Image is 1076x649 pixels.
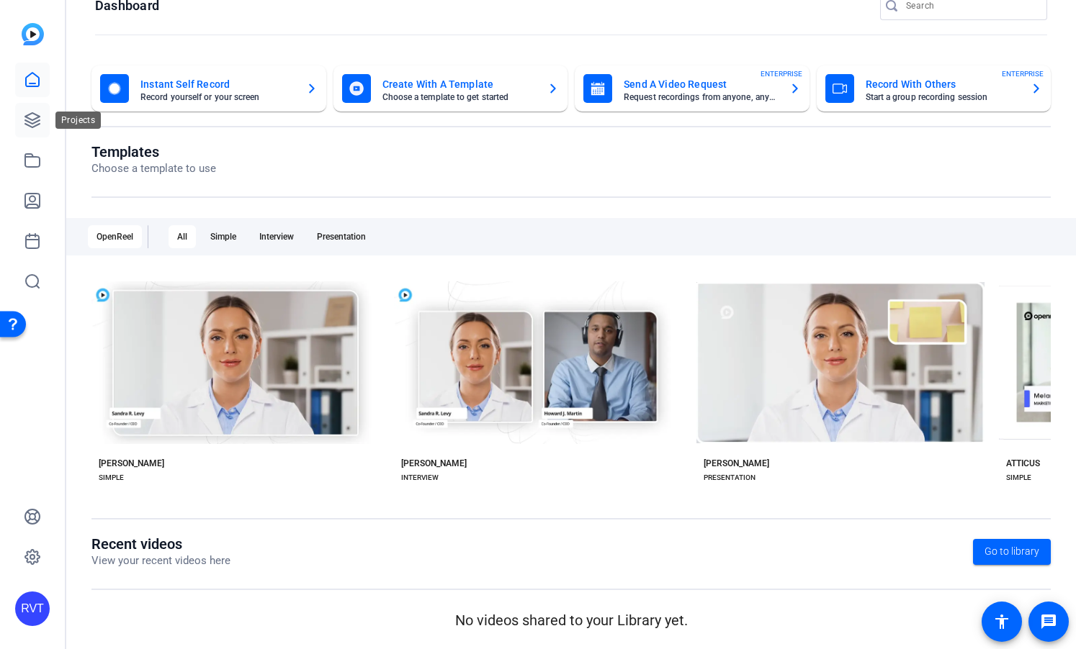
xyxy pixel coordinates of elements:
[382,76,537,93] mat-card-title: Create With A Template
[985,544,1039,559] span: Go to library
[866,93,1020,101] mat-card-subtitle: Start a group recording session
[88,225,142,248] div: OpenReel
[973,539,1051,565] a: Go to library
[22,23,44,45] img: blue-gradient.svg
[704,458,769,469] div: [PERSON_NAME]
[1006,472,1031,484] div: SIMPLE
[333,65,568,112] button: Create With A TemplateChoose a template to get started
[1002,68,1044,79] span: ENTERPRISE
[91,160,216,177] p: Choose a template to use
[169,225,196,248] div: All
[91,609,1051,631] p: No videos shared to your Library yet.
[1040,613,1057,630] mat-icon: message
[202,225,245,248] div: Simple
[817,65,1052,112] button: Record With OthersStart a group recording sessionENTERPRISE
[140,76,295,93] mat-card-title: Instant Self Record
[308,225,375,248] div: Presentation
[91,65,326,112] button: Instant Self RecordRecord yourself or your screen
[401,458,467,469] div: [PERSON_NAME]
[91,535,230,553] h1: Recent videos
[575,65,810,112] button: Send A Video RequestRequest recordings from anyone, anywhereENTERPRISE
[704,472,756,484] div: PRESENTATION
[251,225,302,248] div: Interview
[91,143,216,160] h1: Templates
[140,93,295,101] mat-card-subtitle: Record yourself or your screen
[91,553,230,569] p: View your recent videos here
[99,458,164,469] div: [PERSON_NAME]
[624,93,778,101] mat-card-subtitle: Request recordings from anyone, anywhere
[866,76,1020,93] mat-card-title: Record With Others
[99,472,124,484] div: SIMPLE
[382,93,537,101] mat-card-subtitle: Choose a template to get started
[15,591,50,626] div: RVT
[1006,458,1040,469] div: ATTICUS
[55,112,101,129] div: Projects
[401,472,439,484] div: INTERVIEW
[993,613,1010,630] mat-icon: accessibility
[624,76,778,93] mat-card-title: Send A Video Request
[761,68,802,79] span: ENTERPRISE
